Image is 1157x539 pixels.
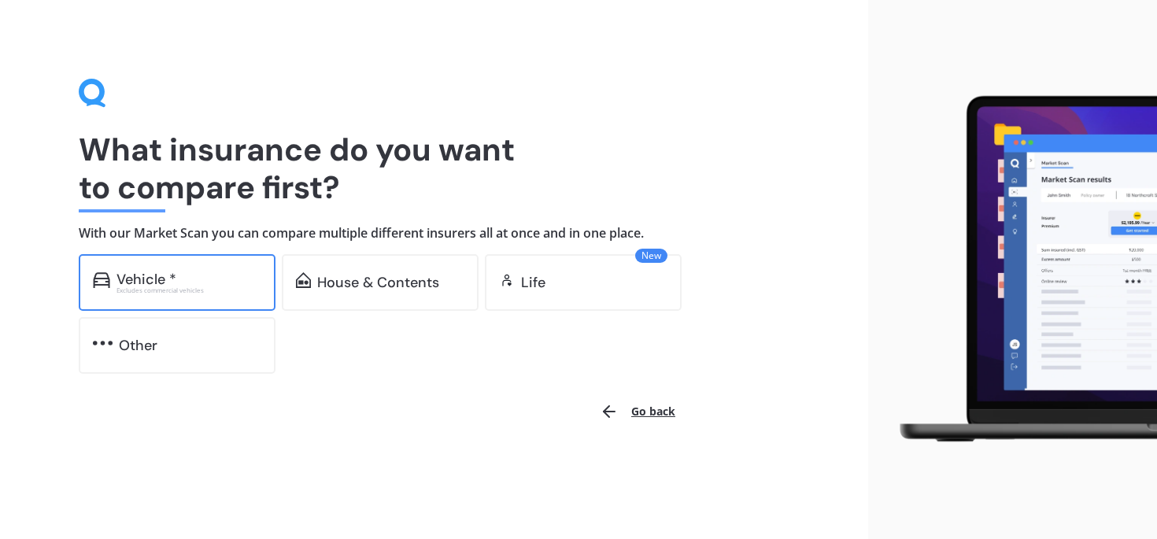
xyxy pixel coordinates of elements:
div: Excludes commercial vehicles [116,287,261,293]
img: life.f720d6a2d7cdcd3ad642.svg [499,272,515,288]
div: House & Contents [317,275,439,290]
div: Vehicle * [116,271,176,287]
button: Go back [590,393,685,430]
span: New [635,249,667,263]
div: Life [521,275,545,290]
h4: With our Market Scan you can compare multiple different insurers all at once and in one place. [79,225,789,242]
img: home-and-contents.b802091223b8502ef2dd.svg [296,272,311,288]
h1: What insurance do you want to compare first? [79,131,789,206]
img: other.81dba5aafe580aa69f38.svg [93,335,113,351]
img: car.f15378c7a67c060ca3f3.svg [93,272,110,288]
div: Other [119,338,157,353]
